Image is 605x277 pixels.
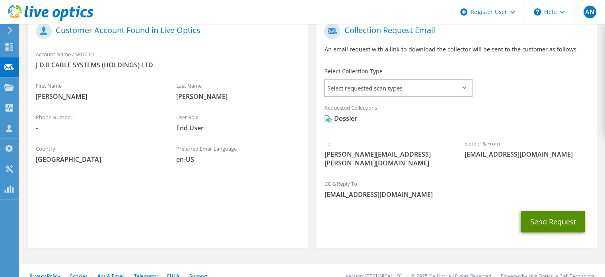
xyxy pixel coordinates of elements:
[176,92,301,101] span: [PERSON_NAME]
[36,61,300,69] span: J D R CABLE SYSTEMS (HOLDINGS) LTD
[457,135,597,163] div: Sender & From
[36,23,296,39] h1: Customer Account Found in Live Optics
[28,46,308,73] div: Account Name / SFDC ID
[324,23,585,39] h1: Collection Request Email
[324,190,589,199] span: [EMAIL_ADDRESS][DOMAIN_NAME]
[316,99,597,131] div: Requested Collections
[316,175,597,203] div: CC & Reply To
[584,6,596,18] span: AN
[534,8,541,16] svg: \n
[168,77,309,105] div: Last Name
[324,67,382,75] label: Select Collection Type
[28,109,168,136] div: Phone Number
[28,77,168,105] div: First Name
[316,135,457,171] div: To
[168,140,309,168] div: Preferred Email Language
[521,211,585,232] button: Send Request
[324,150,449,167] span: [PERSON_NAME][EMAIL_ADDRESS][PERSON_NAME][DOMAIN_NAME]
[36,92,160,101] span: [PERSON_NAME]
[36,124,160,132] span: -
[28,140,168,168] div: Country
[36,155,160,164] span: [GEOGRAPHIC_DATA]
[325,80,471,96] span: Select requested scan types
[324,114,357,123] div: Dossier
[176,124,301,132] span: End User
[176,155,301,164] span: en-US
[168,109,309,136] div: User Role
[324,45,589,54] p: An email request with a link to download the collector will be sent to the customer as follows.
[465,150,589,159] span: [EMAIL_ADDRESS][DOMAIN_NAME]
